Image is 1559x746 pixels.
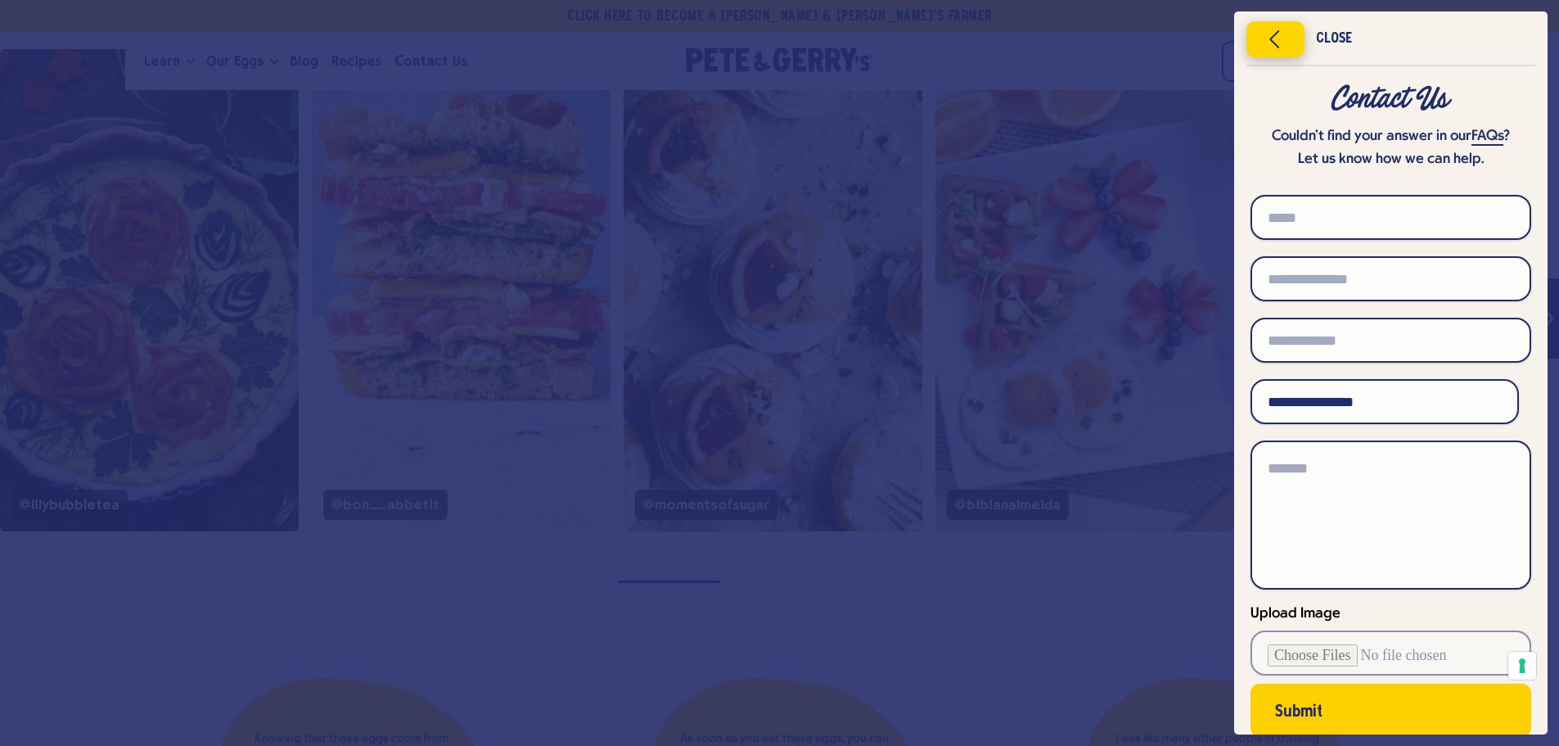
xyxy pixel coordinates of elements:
div: Close [1316,34,1352,45]
p: Let us know how we can help. [1250,148,1531,171]
button: Close menu [1246,21,1304,57]
span: Submit [1275,707,1322,718]
button: Your consent preferences for tracking technologies [1508,652,1536,680]
p: Couldn’t find your answer in our ? [1250,125,1531,148]
button: Submit [1250,684,1531,737]
div: Contact Us [1250,84,1531,114]
a: FAQs [1471,129,1503,146]
span: Upload Image [1250,606,1340,622]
